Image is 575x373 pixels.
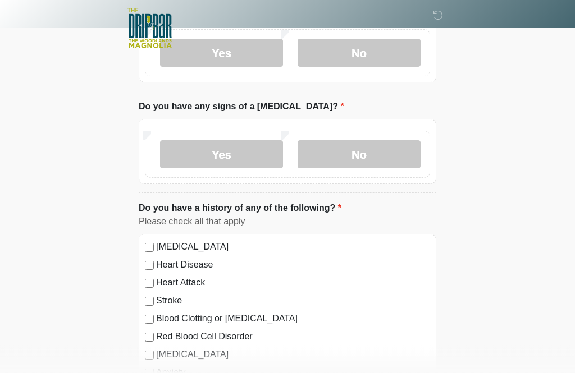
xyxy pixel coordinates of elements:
input: Blood Clotting or [MEDICAL_DATA] [145,315,154,324]
label: Stroke [156,294,430,308]
label: No [298,141,421,169]
img: The DripBar - Magnolia Logo [127,8,172,49]
input: [MEDICAL_DATA] [145,243,154,252]
label: Blood Clotting or [MEDICAL_DATA] [156,312,430,326]
label: Yes [160,141,283,169]
label: Heart Disease [156,259,430,272]
label: Red Blood Cell Disorder [156,330,430,344]
input: Heart Disease [145,261,154,270]
label: [MEDICAL_DATA] [156,241,430,254]
div: Please check all that apply [139,215,436,229]
label: Do you have any signs of a [MEDICAL_DATA]? [139,100,344,114]
input: [MEDICAL_DATA] [145,351,154,360]
label: Heart Attack [156,277,430,290]
input: Heart Attack [145,279,154,288]
label: Do you have a history of any of the following? [139,202,341,215]
input: Stroke [145,297,154,306]
input: Red Blood Cell Disorder [145,333,154,342]
label: [MEDICAL_DATA] [156,348,430,362]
